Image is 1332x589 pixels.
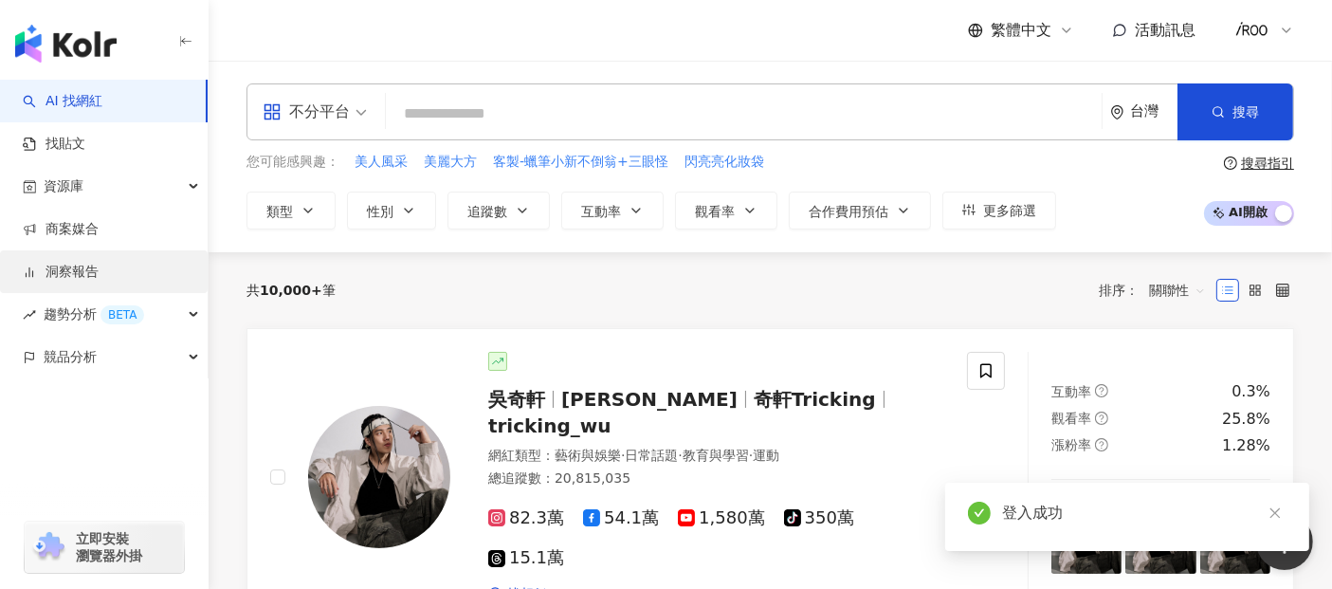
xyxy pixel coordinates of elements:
button: 觀看率 [675,192,777,230]
span: · [621,448,625,463]
span: environment [1110,105,1124,120]
span: 吳奇軒 [488,388,545,411]
span: · [749,448,753,463]
span: check-circle [968,502,991,525]
div: 登入成功 [1002,502,1286,525]
button: 客製-蠟筆小新不倒翁+三眼怪 [492,152,669,173]
span: 競品分析 [44,336,97,378]
span: 活動訊息 [1135,21,1195,39]
button: 閃亮亮化妝袋 [684,152,765,173]
span: 1,580萬 [678,508,765,528]
span: 您可能感興趣： [246,153,339,172]
div: 排序： [1099,275,1216,305]
button: 更多篩選 [942,192,1056,230]
span: 美麗大方 [424,153,477,172]
span: 15.1萬 [488,548,564,568]
div: 0.3% [1232,381,1270,402]
div: 不分平台 [263,97,350,127]
a: 洞察報告 [23,263,99,282]
img: chrome extension [30,532,67,562]
span: 日常話題 [625,448,678,463]
div: 台灣 [1130,103,1177,120]
div: 搜尋指引 [1241,156,1294,171]
div: 25.8% [1222,409,1270,430]
span: question-circle [1095,412,1108,425]
span: 趨勢分析 [44,293,144,336]
span: 互動率 [1051,384,1091,399]
button: 搜尋 [1177,83,1293,140]
button: 追蹤數 [447,192,550,230]
span: 關聯性 [1149,275,1206,305]
span: 漲粉率 [1051,437,1091,452]
div: BETA [100,305,144,324]
span: 搜尋 [1232,104,1259,120]
span: 資源庫 [44,165,83,208]
button: 互動率 [561,192,664,230]
div: 總追蹤數 ： 20,815,035 [488,469,944,488]
span: question-circle [1095,438,1108,451]
span: 54.1萬 [583,508,659,528]
span: tricking_wu [488,414,611,437]
a: 商案媒合 [23,220,99,239]
span: question-circle [1224,156,1237,170]
a: searchAI 找網紅 [23,92,102,111]
span: 類型 [266,204,293,219]
span: rise [23,308,36,322]
span: close [1268,506,1282,520]
button: 美人風采 [354,152,409,173]
span: 藝術與娛樂 [555,448,621,463]
a: chrome extension立即安裝 瀏覽器外掛 [25,522,184,573]
span: 互動率 [581,204,621,219]
span: 性別 [367,204,393,219]
span: 觀看率 [695,204,735,219]
img: logo.png [1234,12,1270,48]
a: 找貼文 [23,135,85,154]
span: 客製-蠟筆小新不倒翁+三眼怪 [493,153,668,172]
span: · [678,448,682,463]
span: 運動 [753,448,779,463]
button: 合作費用預估 [789,192,931,230]
div: 1.28% [1222,435,1270,456]
span: [PERSON_NAME] [561,388,738,411]
button: 性別 [347,192,436,230]
div: 網紅類型 ： [488,447,944,466]
span: 350萬 [784,508,854,528]
button: 美麗大方 [423,152,478,173]
span: 10,000+ [260,283,322,298]
span: appstore [263,102,282,121]
span: 教育與學習 [683,448,749,463]
span: question-circle [1095,384,1108,397]
span: 奇軒Tricking [754,388,876,411]
span: 立即安裝 瀏覽器外掛 [76,530,142,564]
img: KOL Avatar [308,406,450,548]
span: 82.3萬 [488,508,564,528]
span: 閃亮亮化妝袋 [684,153,764,172]
span: 觀看率 [1051,411,1091,426]
span: 追蹤數 [467,204,507,219]
span: 繁體中文 [991,20,1051,41]
span: 合作費用預估 [809,204,888,219]
span: 美人風采 [355,153,408,172]
div: 共 筆 [246,283,336,298]
button: 類型 [246,192,336,230]
span: 更多篩選 [983,203,1036,218]
img: logo [15,25,117,63]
